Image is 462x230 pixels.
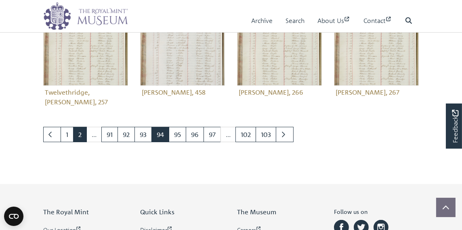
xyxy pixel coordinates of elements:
[251,9,273,32] a: Archive
[43,208,89,216] span: The Royal Mint
[334,1,419,99] a: Twigg, Jonathan, 267 [PERSON_NAME], 267
[43,127,419,142] nav: pagination
[237,208,276,216] span: The Museum
[235,127,256,142] a: Goto page 102
[446,104,462,149] a: Would you like to provide feedback?
[237,1,322,99] a: Twigg, James, 266 [PERSON_NAME], 266
[118,127,135,142] a: Goto page 92
[43,127,61,142] a: Previous page
[61,127,73,142] a: Goto page 1
[134,127,152,142] a: Goto page 93
[286,9,304,32] a: Search
[101,127,118,142] a: Goto page 91
[140,1,225,99] a: Twiford, William, 458 [PERSON_NAME], 458
[140,1,225,86] img: Twiford, William, 458
[169,127,186,142] a: Goto page 95
[204,127,221,142] a: Goto page 97
[334,1,419,86] img: Twigg, Jonathan, 267
[43,1,128,86] img: Twelvethridge, John, 257
[334,208,419,218] h6: Follow us on
[43,2,128,30] img: logo_wide.png
[4,207,23,226] button: Open CMP widget
[256,127,276,142] a: Goto page 103
[237,1,322,86] img: Twigg, James, 266
[140,208,174,216] span: Quick Links
[436,198,456,217] button: Scroll to top
[363,9,392,32] a: Contact
[317,9,351,32] a: About Us
[151,127,169,142] span: Goto page 94
[186,127,204,142] a: Goto page 96
[73,127,87,142] a: Goto page 2
[450,110,460,143] span: Feedback
[276,127,294,142] a: Next page
[43,1,128,108] a: Twelvethridge, John, 257 Twelvethridge, [PERSON_NAME], 257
